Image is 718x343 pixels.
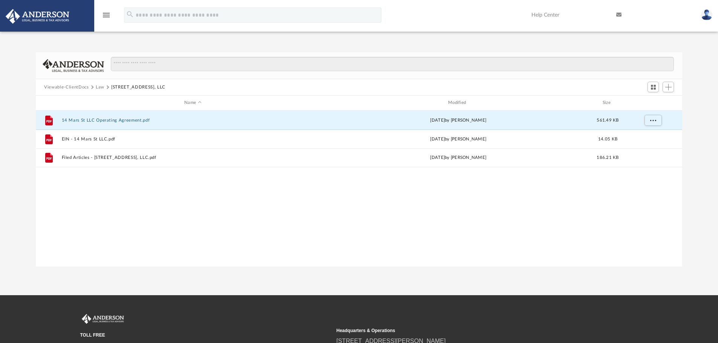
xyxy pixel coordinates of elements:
button: [STREET_ADDRESS], LLC [111,84,165,91]
a: menu [102,14,111,20]
div: id [39,99,58,106]
button: Law [96,84,104,91]
i: menu [102,11,111,20]
small: TOLL FREE [80,332,331,338]
span: 186.21 KB [597,155,619,160]
div: id [626,99,679,106]
button: Switch to Grid View [648,82,659,92]
div: [DATE] by [PERSON_NAME] [327,117,589,123]
div: Name [61,99,324,106]
span: 561.49 KB [597,118,619,122]
button: More options [645,114,662,126]
img: User Pic [701,9,712,20]
div: grid [36,111,682,267]
span: 14.05 KB [598,137,617,141]
div: [DATE] by [PERSON_NAME] [327,154,589,161]
button: Filed Articles - [STREET_ADDRESS], LLC.pdf [62,155,324,160]
div: Size [593,99,623,106]
div: Modified [327,99,589,106]
img: Anderson Advisors Platinum Portal [80,314,126,324]
small: Headquarters & Operations [337,327,588,334]
img: Anderson Advisors Platinum Portal [3,9,72,24]
input: Search files and folders [111,57,674,71]
button: Add [663,82,674,92]
i: search [126,10,134,18]
button: 14 Mars St LLC Operating Agreement.pdf [62,118,324,123]
div: [DATE] by [PERSON_NAME] [327,136,589,142]
button: Viewable-ClientDocs [44,84,89,91]
button: EIN - 14 Mars St LLC.pdf [62,137,324,142]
